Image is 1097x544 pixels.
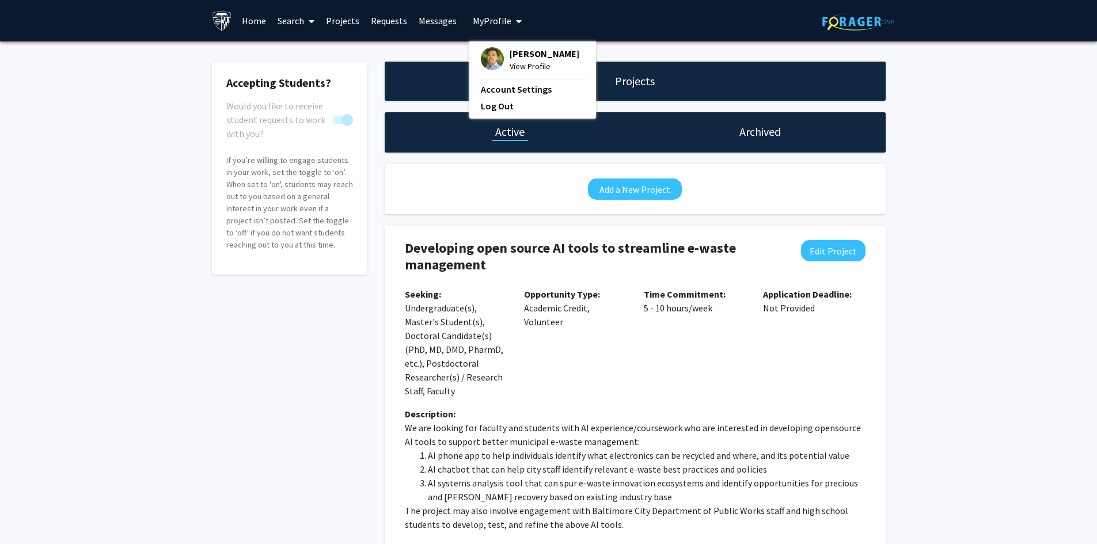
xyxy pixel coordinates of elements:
[801,240,866,261] button: Edit Project
[739,124,781,140] h1: Archived
[495,124,525,140] h1: Active
[405,407,866,421] div: Description:
[524,288,600,300] b: Opportunity Type:
[9,492,49,535] iframe: Chat
[763,288,852,300] b: Application Deadline:
[588,178,682,200] button: Add a New Project
[365,1,413,41] a: Requests
[226,76,353,90] h2: Accepting Students?
[405,421,866,448] p: We are looking for faculty and students with AI experience/coursework who are interested in devel...
[644,287,746,315] p: 5 - 10 hours/week
[615,73,655,89] h1: Projects
[212,11,232,31] img: Johns Hopkins University Logo
[481,47,504,70] img: Profile Picture
[226,99,328,140] span: Would you like to receive student requests to work with you?
[405,504,866,531] p: The project may also involve engagement with Baltimore City Department of Public Works staff and ...
[320,1,365,41] a: Projects
[272,1,320,41] a: Search
[481,47,579,73] div: Profile Picture[PERSON_NAME]View Profile
[481,99,584,113] a: Log Out
[405,288,441,300] b: Seeking:
[510,47,579,60] span: [PERSON_NAME]
[428,448,866,462] li: AI phone app to help individuals identify what electronics can be recycled and where, and its pot...
[763,287,866,315] p: Not Provided
[524,287,627,329] p: Academic Credit, Volunteer
[236,1,272,41] a: Home
[428,462,866,476] li: AI chatbot that can help city staff identify relevant e-waste best practices and policies
[413,1,462,41] a: Messages
[644,288,726,300] b: Time Commitment:
[481,82,584,96] a: Account Settings
[226,99,353,127] div: You cannot turn this off while you have active projects.
[405,287,507,398] p: Undergraduate(s), Master's Student(s), Doctoral Candidate(s) (PhD, MD, DMD, PharmD, etc.), Postdo...
[473,15,511,26] span: My Profile
[822,13,894,31] img: ForagerOne Logo
[510,60,579,73] span: View Profile
[405,240,783,273] h4: Developing open source AI tools to streamline e-waste management
[226,154,353,251] p: If you’re willing to engage students in your work, set the toggle to ‘on’. When set to 'on', stud...
[428,476,866,504] li: AI systems analysis tool that can spur e-waste innovation ecosystems and identify opportunities f...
